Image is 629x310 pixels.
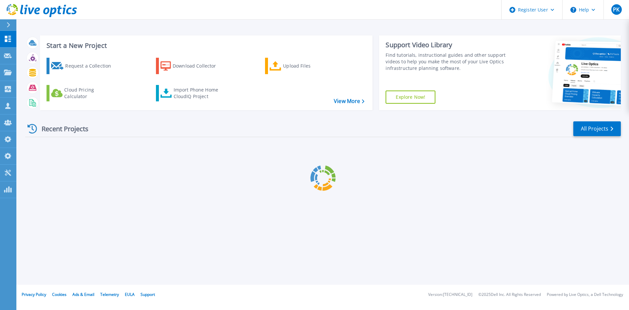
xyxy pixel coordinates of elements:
li: Powered by Live Optics, a Dell Technology [547,293,623,297]
li: Version: [TECHNICAL_ID] [428,293,472,297]
a: View More [334,98,364,104]
a: Ads & Email [72,292,94,297]
a: Cookies [52,292,67,297]
div: Import Phone Home CloudIQ Project [174,87,225,100]
div: Support Video Library [386,41,509,49]
a: Cloud Pricing Calculator [47,85,120,101]
a: Explore Now! [386,91,435,104]
a: Support [141,292,155,297]
h3: Start a New Project [47,42,364,49]
li: © 2025 Dell Inc. All Rights Reserved [478,293,541,297]
a: All Projects [573,121,621,136]
div: Upload Files [283,59,335,72]
div: Download Collector [173,59,225,72]
a: Download Collector [156,58,229,74]
div: Recent Projects [25,121,97,137]
a: Request a Collection [47,58,120,74]
a: Privacy Policy [22,292,46,297]
a: EULA [125,292,135,297]
div: Request a Collection [65,59,118,72]
a: Telemetry [100,292,119,297]
span: PK [613,7,619,12]
div: Cloud Pricing Calculator [64,87,117,100]
div: Find tutorials, instructional guides and other support videos to help you make the most of your L... [386,52,509,72]
a: Upload Files [265,58,338,74]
